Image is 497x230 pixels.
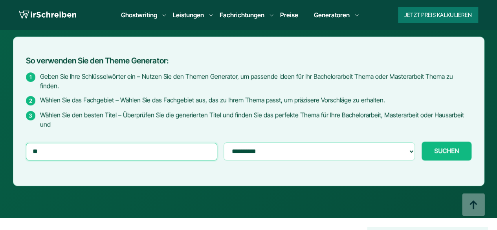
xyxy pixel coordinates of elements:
[220,10,264,20] a: Fachrichtungen
[173,10,204,20] a: Leistungen
[314,10,350,20] a: Generatoren
[26,96,35,105] span: 2
[422,142,471,160] button: SUCHEN
[26,95,471,105] li: Wählen Sie das Fachgebiet – Wählen Sie das Fachgebiet aus, das zu Ihrem Thema passt, um präzisere...
[26,56,471,65] h2: So verwenden Sie den Theme Generator:
[434,147,459,154] span: SUCHEN
[398,7,478,23] button: Jetzt Preis kalkulieren
[462,193,485,217] img: button top
[26,111,35,120] span: 3
[280,11,298,19] a: Preise
[121,10,157,20] a: Ghostwriting
[19,9,76,21] img: logo wirschreiben
[26,72,471,90] li: Geben Sie Ihre Schlüsselwörter ein – Nutzen Sie den Themen Generator, um passende Ideen für Ihr B...
[26,72,35,82] span: 1
[26,110,471,129] li: Wählen Sie den besten Titel – Überprüfen Sie die generierten Titel und finden Sie das perfekte Th...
